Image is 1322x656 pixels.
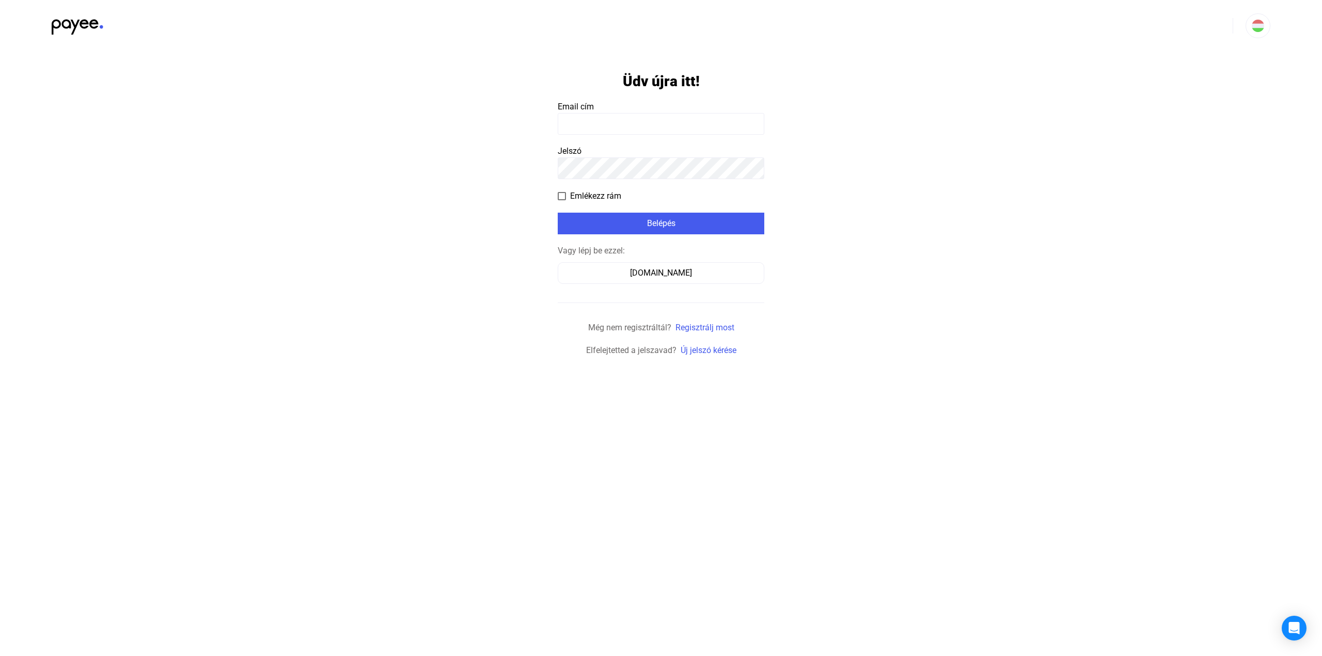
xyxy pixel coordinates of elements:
[1282,616,1307,641] div: Open Intercom Messenger
[558,268,764,278] a: [DOMAIN_NAME]
[561,267,761,279] div: [DOMAIN_NAME]
[586,345,676,355] span: Elfelejtetted a jelszavad?
[1246,13,1270,38] button: HU
[623,72,700,90] h1: Üdv újra itt!
[558,146,581,156] span: Jelszó
[675,323,734,332] a: Regisztrálj most
[558,262,764,284] button: [DOMAIN_NAME]
[561,217,761,230] div: Belépés
[570,190,621,202] span: Emlékezz rám
[588,323,671,332] span: Még nem regisztráltál?
[558,102,594,111] span: Email cím
[558,245,764,257] div: Vagy lépj be ezzel:
[1252,20,1264,32] img: HU
[558,213,764,234] button: Belépés
[681,345,736,355] a: Új jelszó kérése
[52,13,103,35] img: black-payee-blue-dot.svg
